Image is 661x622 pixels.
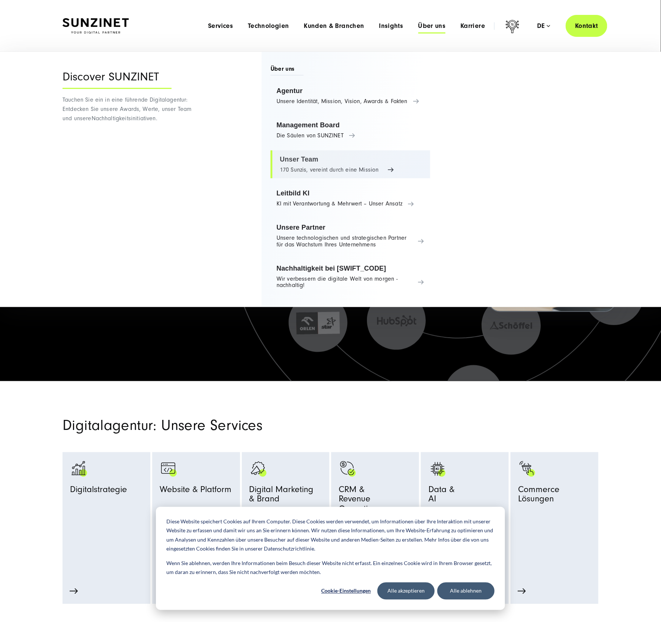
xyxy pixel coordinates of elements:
[537,22,550,30] div: de
[249,460,322,554] a: advertising-megaphone-business-products_black advertising-megaphone-business-products_white Digit...
[428,485,454,508] span: Data & AI
[339,460,412,569] a: Symbol mit einem Haken und einem Dollarzeichen. monetization-approve-business-products_white CRM ...
[248,22,289,30] a: Technologien
[271,150,430,179] a: Unser Team 170 Sunzis, vereint durch eine Mission
[379,22,403,30] a: Insights
[160,460,233,569] a: Browser Symbol als Zeichen für Web Development - Digitalagentur SUNZINET programming-browser-prog...
[518,460,591,569] a: Bild eines Fingers, der auf einen schwarzen Einkaufswagen mit grünen Akzenten klickt: Digitalagen...
[339,485,412,517] span: CRM & Revenue Operations
[208,22,233,30] a: Services
[249,485,314,508] span: Digital Marketing & Brand
[63,52,202,307] div: Nachhaltigkeitsinitiativen.
[70,460,143,569] a: analytics-graph-bar-business analytics-graph-bar-business_white Digitalstrategie
[428,460,501,554] a: KI KI Data &AI
[271,82,430,110] a: Agentur Unsere Identität, Mission, Vision, Awards & Fakten
[271,259,430,294] a: Nachhaltigkeit bei [SWIFT_CODE] Wir verbessern die digitale Welt von morgen - nachhaltig!
[166,517,495,554] p: Diese Website speichert Cookies auf Ihrem Computer. Diese Cookies werden verwendet, um Informatio...
[271,219,430,253] a: Unsere Partner Unsere technologischen und strategischen Partner für das Wachstum Ihres Unternehmens
[317,583,375,600] button: Cookie-Einstellungen
[166,559,495,577] p: Wenn Sie ablehnen, werden Ihre Informationen beim Besuch dieser Website nicht erfasst. Ein einzel...
[63,96,191,122] span: Tauchen Sie ein in eine führende Digitalagentur: Entdecken Sie unsere Awards, Werte, unser Team u...
[460,22,485,30] a: Karriere
[377,583,435,600] button: Alle akzeptieren
[271,116,430,144] a: Management Board Die Säulen von SUNZINET
[518,485,591,508] span: Commerce Lösungen
[271,184,430,213] a: Leitbild KI KI mit Verantwortung & Mehrwert – Unser Ansatz
[418,22,446,30] a: Über uns
[271,65,304,76] span: Über uns
[566,15,607,37] a: Kontakt
[63,70,172,89] div: Discover SUNZINET
[63,18,129,34] img: SUNZINET Full Service Digital Agentur
[437,583,495,600] button: Alle ablehnen
[160,485,231,498] span: Website & Platform
[70,485,127,498] span: Digitalstrategie
[156,507,505,610] div: Cookie banner
[304,22,364,30] a: Kunden & Branchen
[63,418,416,433] h2: Digitalagentur: Unsere Services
